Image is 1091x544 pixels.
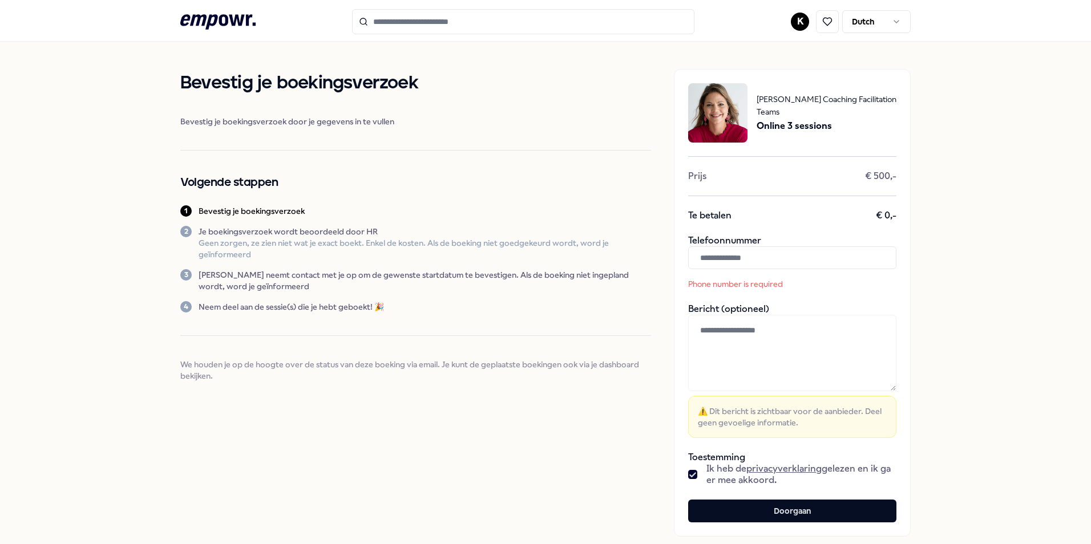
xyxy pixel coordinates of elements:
[698,405,887,428] span: ⚠️ Dit bericht is zichtbaar voor de aanbieder. Deel geen gevoelige informatie.
[199,237,651,260] p: Geen zorgen, ze zien niet wat je exact boekt. Enkel de kosten. Als de boeking niet goedgekeurd wo...
[688,303,896,438] div: Bericht (optioneel)
[865,170,896,182] span: € 500,-
[746,463,822,474] a: privacyverklaring
[688,83,747,143] img: package image
[199,301,384,312] p: Neem deel aan de sessie(s) die je hebt geboekt! 🎉
[688,278,842,290] p: Phone number is required
[199,269,651,292] p: [PERSON_NAME] neemt contact met je op om de gewenste startdatum te bevestigen. Als de boeking nie...
[688,500,896,522] button: Doorgaan
[688,235,896,290] div: Telefoonnummer
[180,359,651,381] span: We houden je op de hoogte over de status van deze boeking via email. Je kunt de geplaatste boekin...
[757,93,896,119] span: [PERSON_NAME] Coaching Facilitation Teams
[757,119,896,133] span: Online 3 sessions
[791,13,809,31] button: K
[876,210,896,221] span: € 0,-
[180,205,192,217] div: 1
[180,69,651,98] h1: Bevestig je boekingsverzoek
[180,301,192,312] div: 4
[706,463,896,486] span: Ik heb de gelezen en ik ga er mee akkoord.
[180,173,651,192] h2: Volgende stappen
[199,226,651,237] p: Je boekingsverzoek wordt beoordeeld door HR
[180,226,192,237] div: 2
[688,452,896,486] div: Toestemming
[180,116,651,127] span: Bevestig je boekingsverzoek door je gegevens in te vullen
[180,269,192,281] div: 3
[688,170,706,182] span: Prijs
[352,9,694,34] input: Search for products, categories or subcategories
[688,210,732,221] span: Te betalen
[199,205,305,217] p: Bevestig je boekingsverzoek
